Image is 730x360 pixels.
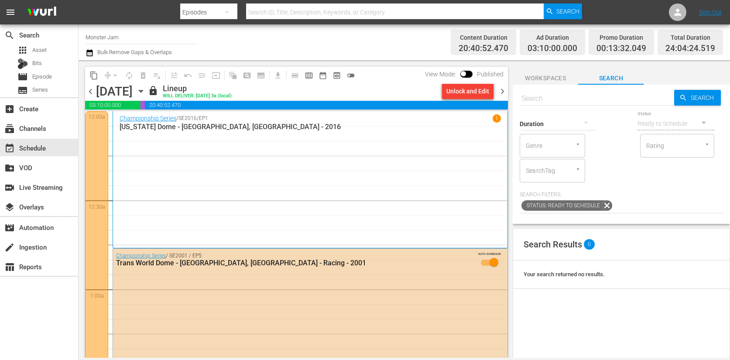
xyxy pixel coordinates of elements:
[524,271,605,278] span: Your search returned no results.
[305,71,313,80] span: calendar_view_week_outlined
[473,71,508,78] span: Published
[703,140,711,148] button: Open
[4,143,15,154] span: Schedule
[85,86,96,97] span: chevron_left
[344,69,358,82] span: 24 hours Lineup View is OFF
[254,69,268,82] span: Create Series Block
[4,182,15,193] span: Live Streaming
[478,252,501,256] span: AUTO-SCHEDULED
[596,44,646,54] span: 00:13:32.049
[17,72,28,82] span: Episode
[223,67,240,84] span: Refresh All Search Blocks
[4,30,15,41] span: search
[574,140,582,148] button: Open
[120,115,176,122] a: Championship Series
[176,115,178,121] p: /
[497,86,508,97] span: chevron_right
[637,111,714,136] div: Ready to Schedule
[442,83,494,99] button: Unlock and Edit
[17,85,28,96] span: Series
[316,69,330,82] span: Month Calendar View
[32,59,42,68] span: Bits
[116,259,458,267] div: Trans World Dome - [GEOGRAPHIC_DATA], [GEOGRAPHIC_DATA] - Racing - 2001
[520,191,723,199] p: Search Filters:
[574,165,582,173] button: Open
[178,115,199,121] p: SE2016 /
[163,84,232,93] div: Lineup
[120,123,501,131] p: [US_STATE] Dome - [GEOGRAPHIC_DATA], [GEOGRAPHIC_DATA] - 2016
[181,69,195,82] span: Revert to Primary Episode
[596,31,646,44] div: Promo Duration
[85,101,141,110] span: 03:10:00.000
[544,3,582,19] button: Search
[346,71,355,80] span: toggle_off
[578,73,644,84] span: Search
[122,69,136,82] span: Loop Content
[136,69,150,82] span: Select an event to delete
[332,71,341,80] span: preview_outlined
[302,69,316,82] span: Week Calendar View
[528,44,577,54] span: 03:10:00.000
[32,72,52,81] span: Episode
[521,200,602,211] span: Status: Ready to Schedule
[209,69,223,82] span: Update Metadata from Key Asset
[116,253,166,259] a: Championship Series
[330,69,344,82] span: View Backup
[513,73,578,84] span: Workspaces
[17,58,28,69] div: Bits
[17,45,28,55] span: Asset
[21,2,63,23] img: ans4CAIJ8jUAAAAAAAAAAAAAAAAAAAAAAAAgQb4GAAAAAAAAAAAAAAAAAAAAAAAAJMjXAAAAAAAAAAAAAAAAAAAAAAAAgAT5G...
[665,31,715,44] div: Total Duration
[5,7,16,17] span: menu
[87,69,101,82] span: Copy Lineup
[268,67,285,84] span: Download as CSV
[446,83,489,99] div: Unlock and Edit
[524,239,582,250] span: Search Results
[96,49,172,55] span: Bulk Remove Gaps & Overlaps
[101,69,122,82] span: Remove Gaps & Overlaps
[319,71,327,80] span: date_range_outlined
[687,90,721,106] span: Search
[240,69,254,82] span: Create Search Block
[141,101,145,110] span: 00:13:32.049
[4,163,15,173] span: VOD
[150,69,164,82] span: Clear Lineup
[148,86,158,96] span: lock
[285,67,302,84] span: Day Calendar View
[4,104,15,114] span: Create
[4,123,15,134] span: Channels
[32,86,48,94] span: Series
[528,31,577,44] div: Ad Duration
[4,242,15,253] span: Ingestion
[96,84,133,99] div: [DATE]
[421,71,460,78] span: View Mode:
[164,67,181,84] span: Customize Events
[89,71,98,80] span: content_copy
[699,9,722,16] a: Sign Out
[584,239,595,250] span: 0
[32,46,47,55] span: Asset
[4,223,15,233] span: Automation
[459,31,508,44] div: Content Duration
[163,93,232,99] div: WILL DELIVER: [DATE] 3a (local)
[459,44,508,54] span: 20:40:52.470
[4,262,15,272] span: Reports
[495,115,498,121] p: 1
[195,69,209,82] span: Fill episodes with ad slates
[116,253,458,267] div: / SE2001 / EP5:
[4,202,15,213] span: Overlays
[674,90,721,106] button: Search
[199,115,208,121] p: EP1
[460,71,466,77] span: Toggle to switch from Published to Draft view.
[665,44,715,54] span: 24:04:24.519
[145,101,508,110] span: 20:40:52.470
[556,3,579,19] span: Search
